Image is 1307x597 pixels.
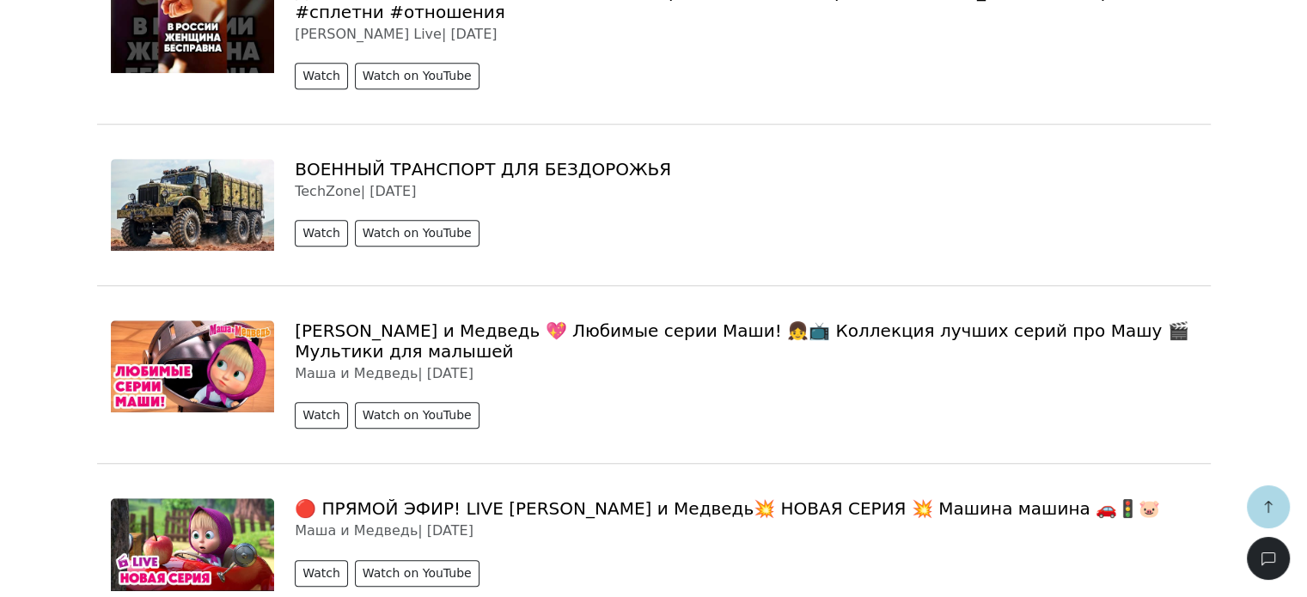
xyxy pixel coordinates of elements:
button: Watch [295,402,348,429]
a: 🔴 ПРЯМОЙ ЭФИР! LIVE [PERSON_NAME] и Медведь💥 НОВАЯ СЕРИЯ 💥 Машина машина 🚗🚦🐷 [295,498,1160,519]
a: Watch on YouTube [355,403,486,419]
button: Watch [295,220,348,247]
button: Watch [295,63,348,89]
button: Watch on YouTube [355,402,479,429]
img: hqdefault.jpg [111,320,275,412]
span: [DATE] [427,522,473,539]
span: [DATE] [450,26,497,42]
img: hqdefault.jpg [111,498,275,590]
button: Watch on YouTube [355,63,479,89]
div: Маша и Медведь | [295,365,1196,381]
span: [DATE] [370,183,416,199]
span: [DATE] [427,365,473,381]
button: Watch [295,560,348,587]
button: Watch on YouTube [355,220,479,247]
a: ВОЕННЫЙ ТРАНСПОРТ ДЛЯ БЕЗДОРОЖЬЯ [295,159,671,180]
div: TechZone | [295,183,1196,199]
a: Watch on YouTube [355,561,486,577]
div: Маша и Медведь | [295,522,1196,539]
img: hqdefault.jpg [111,159,275,251]
a: Watch on YouTube [355,64,486,80]
button: Watch on YouTube [355,560,479,587]
a: Watch on YouTube [355,221,486,237]
a: [PERSON_NAME] и Медведь 💖 Любимые серии Маши! 👧📺 Коллекция лучших серий про Машу 🎬 Мультики для м... [295,320,1188,362]
div: [PERSON_NAME] Live | [295,26,1196,42]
